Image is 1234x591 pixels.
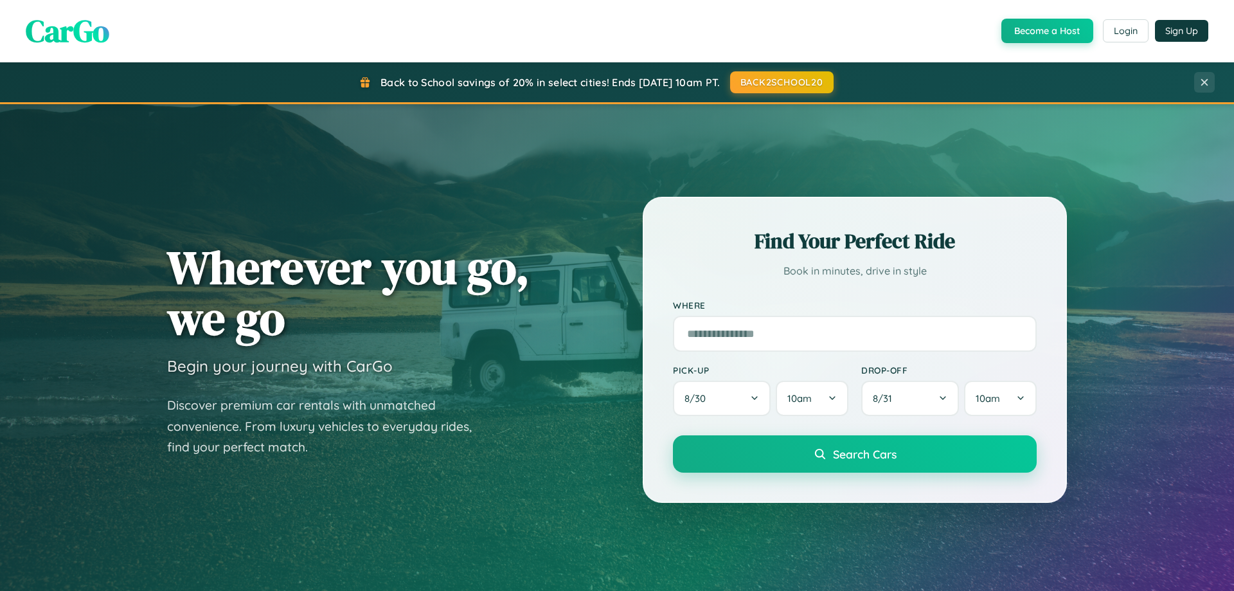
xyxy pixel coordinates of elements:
span: Search Cars [833,447,897,461]
h3: Begin your journey with CarGo [167,356,393,376]
label: Pick-up [673,365,848,376]
h1: Wherever you go, we go [167,242,530,343]
p: Discover premium car rentals with unmatched convenience. From luxury vehicles to everyday rides, ... [167,395,488,458]
button: Sign Up [1155,20,1208,42]
button: 10am [776,381,848,416]
span: Back to School savings of 20% in select cities! Ends [DATE] 10am PT. [380,76,720,89]
button: Login [1103,19,1149,42]
button: 8/31 [861,381,959,416]
button: 8/30 [673,381,771,416]
h2: Find Your Perfect Ride [673,227,1037,255]
label: Where [673,300,1037,311]
button: BACK2SCHOOL20 [730,71,834,93]
button: 10am [964,381,1037,416]
span: CarGo [26,10,109,52]
span: 10am [787,392,812,405]
button: Become a Host [1001,19,1093,43]
span: 8 / 30 [684,392,712,405]
p: Book in minutes, drive in style [673,262,1037,280]
span: 10am [976,392,1000,405]
label: Drop-off [861,365,1037,376]
span: 8 / 31 [873,392,899,405]
button: Search Cars [673,435,1037,473]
